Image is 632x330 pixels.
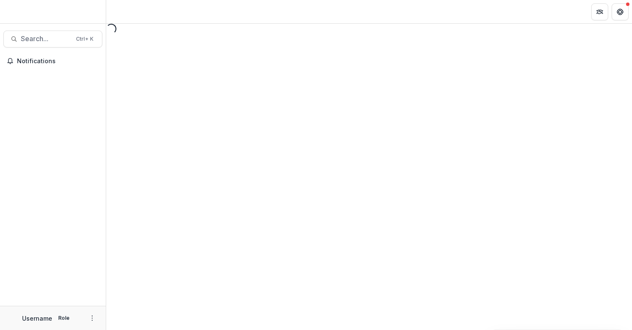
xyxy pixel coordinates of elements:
p: Role [56,314,72,322]
button: Search... [3,31,102,48]
button: Partners [591,3,608,20]
span: Search... [21,35,71,43]
button: Get Help [612,3,629,20]
p: Username [22,314,52,323]
button: Notifications [3,54,102,68]
div: Ctrl + K [74,34,95,44]
button: More [87,313,97,323]
span: Notifications [17,58,99,65]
